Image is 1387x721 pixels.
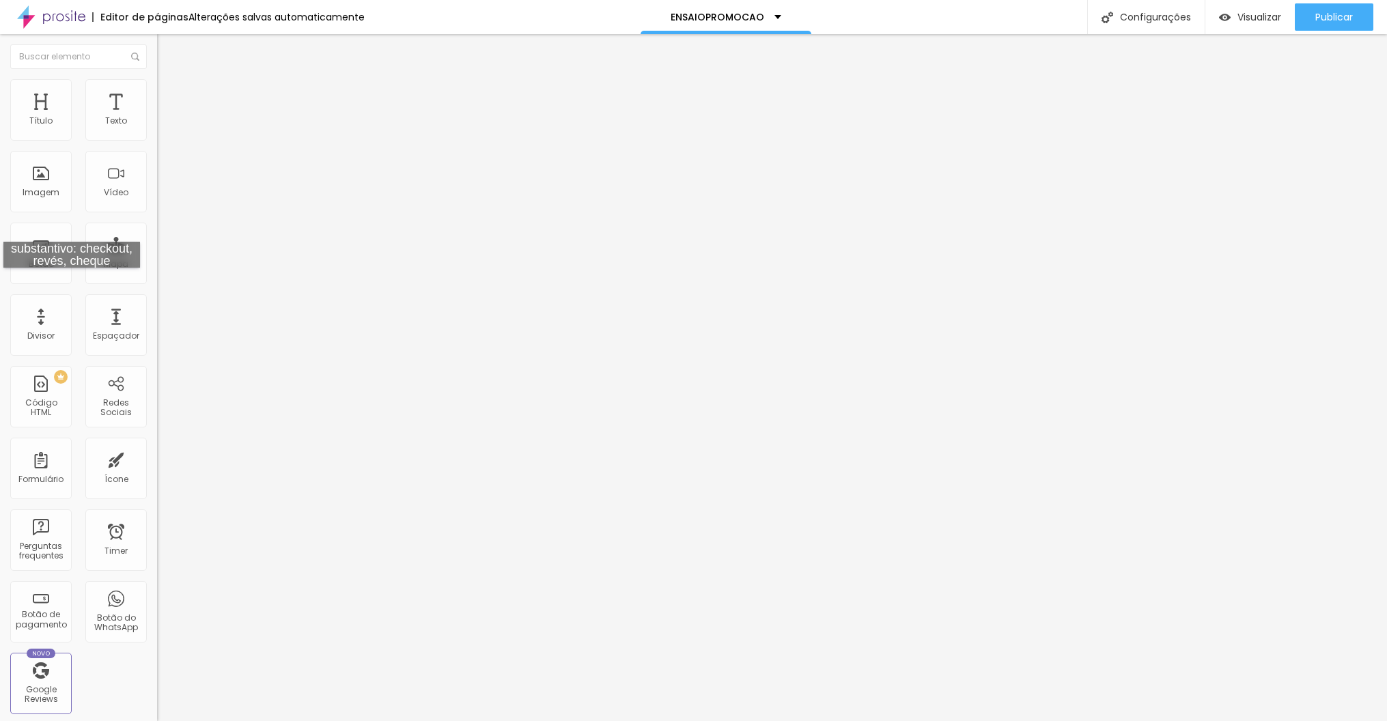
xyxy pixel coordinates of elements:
[29,116,53,126] div: Título
[29,259,54,269] div: Botão
[14,541,68,561] div: Perguntas frequentes
[18,475,64,484] div: Formulário
[104,546,128,556] div: Timer
[105,116,127,126] div: Texto
[89,613,143,633] div: Botão do WhatsApp
[1219,12,1231,23] img: view-1.svg
[104,475,128,484] div: Ícone
[14,398,68,418] div: Código HTML
[104,188,128,197] div: Vídeo
[131,53,139,61] img: Icone
[14,685,68,705] div: Google Reviews
[27,331,55,341] div: Divisor
[1205,3,1295,31] button: Visualizar
[671,12,764,22] p: ENSAIOPROMOCAO
[93,331,139,341] div: Espaçador
[1315,12,1353,23] span: Publicar
[188,12,365,22] div: Alterações salvas automaticamente
[1102,12,1113,23] img: Icone
[157,34,1387,721] iframe: Editor
[14,610,68,630] div: Botão de pagamento
[10,44,147,69] input: Buscar elemento
[23,188,59,197] div: Imagem
[27,649,56,658] div: Novo
[104,259,128,269] div: Mapa
[92,12,188,22] div: Editor de páginas
[1237,12,1281,23] span: Visualizar
[89,398,143,418] div: Redes Sociais
[1295,3,1373,31] button: Publicar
